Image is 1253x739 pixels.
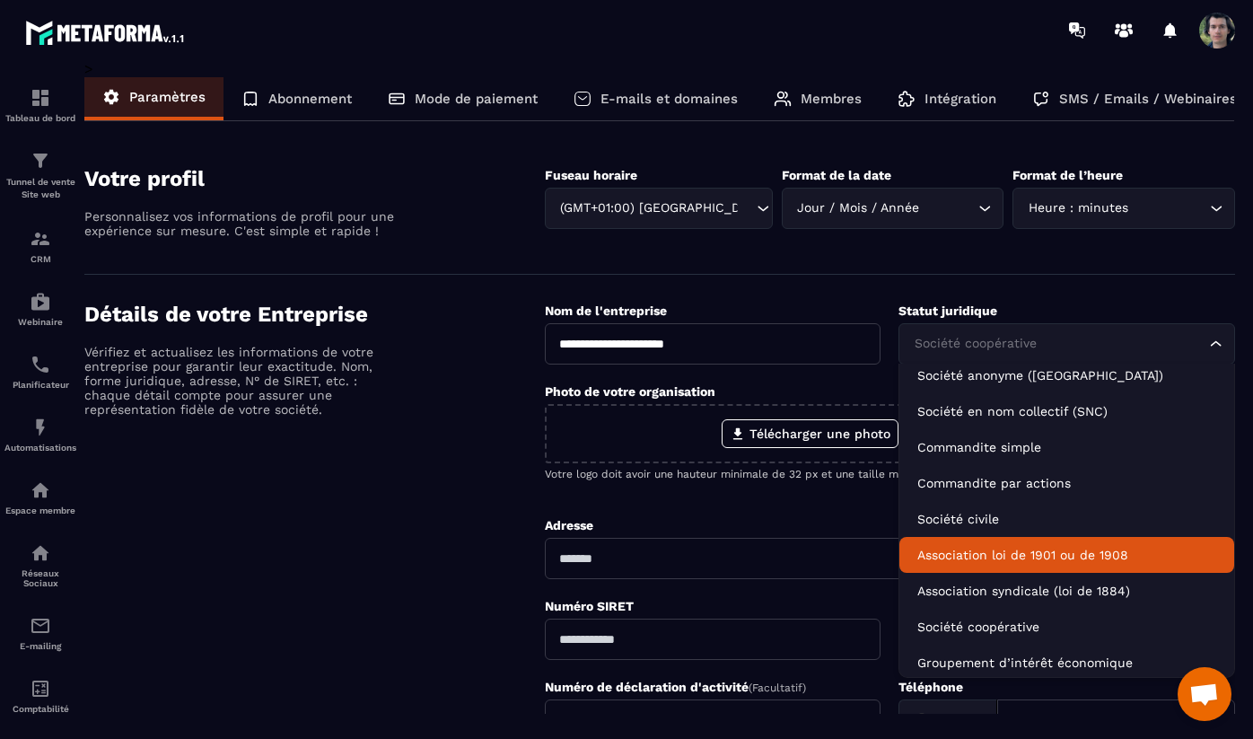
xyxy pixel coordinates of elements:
[4,340,76,403] a: schedulerschedulerPlanificateur
[545,188,773,229] div: Search for option
[4,254,76,264] p: CRM
[1059,91,1237,107] p: SMS / Emails / Webinaires
[1132,198,1205,218] input: Search for option
[960,709,978,736] input: Search for option
[4,568,76,588] p: Réseaux Sociaux
[30,678,51,699] img: accountant
[30,479,51,501] img: automations
[917,582,1216,600] p: Association syndicale (loi de 1884)
[268,91,352,107] p: Abonnement
[545,384,715,399] label: Photo de votre organisation
[4,529,76,602] a: social-networksocial-networkRéseaux Sociaux
[545,468,1235,480] p: Votre logo doit avoir une hauteur minimale de 32 px et une taille maximale de 300 ko.
[30,291,51,312] img: automations
[4,602,76,664] a: emailemailE-mailing
[722,419,898,448] label: Télécharger une photo
[4,277,76,340] a: automationsautomationsWebinaire
[4,466,76,529] a: automationsautomationsEspace membre
[84,209,399,238] p: Personnalisez vos informations de profil pour une expérience sur mesure. C'est simple et rapide !
[793,198,924,218] span: Jour / Mois / Année
[4,641,76,651] p: E-mailing
[4,113,76,123] p: Tableau de bord
[924,91,996,107] p: Intégration
[910,334,1205,354] input: Search for option
[801,91,862,107] p: Membres
[600,91,738,107] p: E-mails et domaines
[1012,168,1123,182] label: Format de l’heure
[30,87,51,109] img: formation
[739,198,752,218] input: Search for option
[545,518,593,532] label: Adresse
[30,150,51,172] img: formation
[4,443,76,453] p: Automatisations
[4,506,76,515] p: Espace membre
[782,168,891,182] label: Format de la date
[556,198,739,218] span: (GMT+01:00) [GEOGRAPHIC_DATA]
[917,546,1216,564] p: Association loi de 1901 ou de 1908
[545,304,667,318] label: Nom de l'entreprise
[1178,667,1231,721] div: Ouvrir le chat
[898,323,1235,365] div: Search for option
[917,366,1216,384] p: Société anonyme (SA)
[917,510,1216,528] p: Société civile
[4,403,76,466] a: automationsautomationsAutomatisations
[30,417,51,438] img: automations
[84,166,545,191] h4: Votre profil
[898,304,997,318] label: Statut juridique
[84,345,399,417] p: Vérifiez et actualisez les informations de votre entreprise pour garantir leur exactitude. Nom, f...
[917,654,1216,672] p: Groupement d’intérêt économique
[4,664,76,727] a: accountantaccountantComptabilité
[924,198,975,218] input: Search for option
[545,168,637,182] label: Fuseau horaire
[30,542,51,564] img: social-network
[4,74,76,136] a: formationformationTableau de bord
[4,215,76,277] a: formationformationCRM
[4,380,76,390] p: Planificateur
[84,302,545,327] h4: Détails de votre Entreprise
[898,680,963,694] label: Téléphone
[415,91,538,107] p: Mode de paiement
[30,615,51,637] img: email
[4,136,76,215] a: formationformationTunnel de vente Site web
[30,228,51,250] img: formation
[917,474,1216,492] p: Commandite par actions
[545,680,806,694] label: Numéro de déclaration d'activité
[782,188,1004,229] div: Search for option
[917,438,1216,456] p: Commandite simple
[749,682,806,694] span: (Facultatif)
[917,402,1216,420] p: Société en nom collectif (SNC)
[4,704,76,714] p: Comptabilité
[25,16,187,48] img: logo
[4,317,76,327] p: Webinaire
[1012,188,1235,229] div: Search for option
[129,89,206,105] p: Paramètres
[1024,198,1132,218] span: Heure : minutes
[917,618,1216,636] p: Société coopérative
[545,599,634,613] label: Numéro SIRET
[30,354,51,375] img: scheduler
[4,176,76,201] p: Tunnel de vente Site web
